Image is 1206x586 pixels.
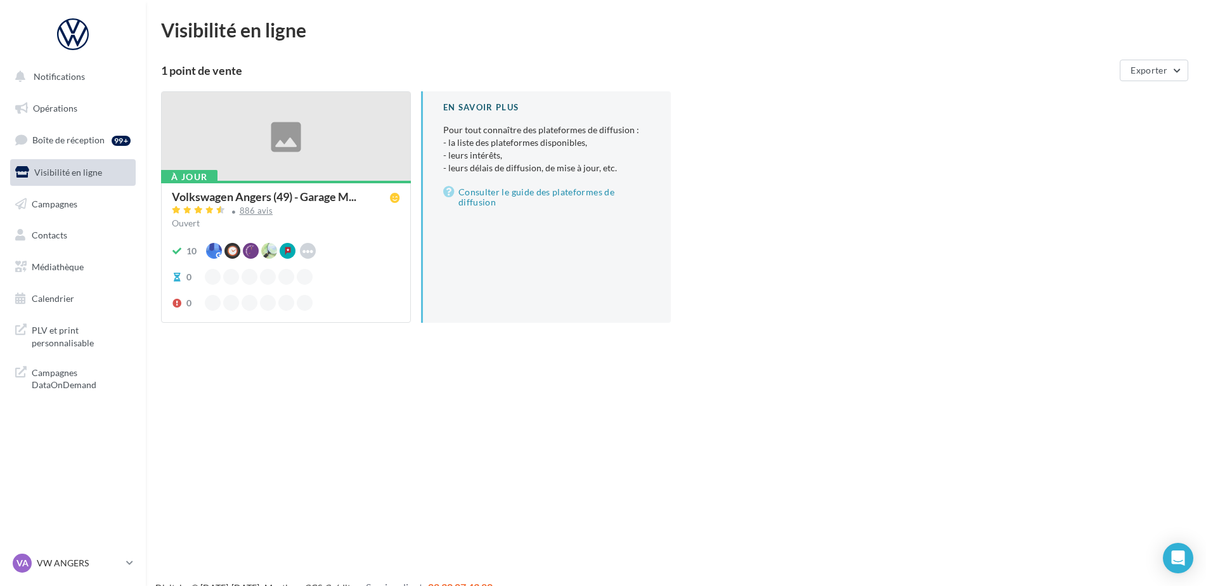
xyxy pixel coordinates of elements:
span: Notifications [34,71,85,82]
span: Exporter [1131,65,1167,75]
a: Calendrier [8,285,138,312]
div: 10 [186,245,197,257]
span: Opérations [33,103,77,114]
div: Open Intercom Messenger [1163,543,1193,573]
span: Campagnes DataOnDemand [32,364,131,391]
li: - leurs intérêts, [443,149,651,162]
div: Visibilité en ligne [161,20,1191,39]
div: 0 [186,271,191,283]
button: Exporter [1120,60,1188,81]
a: Boîte de réception99+ [8,126,138,153]
span: Ouvert [172,218,200,228]
div: 0 [186,297,191,309]
li: - leurs délais de diffusion, de mise à jour, etc. [443,162,651,174]
span: Contacts [32,230,67,240]
a: VA VW ANGERS [10,551,136,575]
a: Contacts [8,222,138,249]
button: Notifications [8,63,133,90]
span: Volkswagen Angers (49) - Garage M... [172,191,356,202]
span: Calendrier [32,293,74,304]
div: 99+ [112,136,131,146]
span: PLV et print personnalisable [32,322,131,349]
span: Campagnes [32,198,77,209]
a: Campagnes DataOnDemand [8,359,138,396]
a: Consulter le guide des plateformes de diffusion [443,185,651,210]
a: Médiathèque [8,254,138,280]
a: Opérations [8,95,138,122]
span: Médiathèque [32,261,84,272]
p: VW ANGERS [37,557,121,570]
span: Boîte de réception [32,134,105,145]
div: 886 avis [240,207,273,215]
a: Visibilité en ligne [8,159,138,186]
div: En savoir plus [443,101,651,114]
span: VA [16,557,29,570]
p: Pour tout connaître des plateformes de diffusion : [443,124,651,174]
li: - la liste des plateformes disponibles, [443,136,651,149]
a: PLV et print personnalisable [8,316,138,354]
div: À jour [161,170,217,184]
div: 1 point de vente [161,65,1115,76]
a: Campagnes [8,191,138,218]
span: Visibilité en ligne [34,167,102,178]
a: 886 avis [172,204,400,219]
